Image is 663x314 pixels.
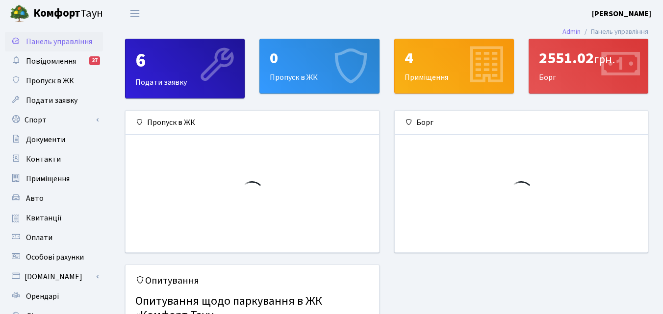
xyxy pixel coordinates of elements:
[395,39,513,93] div: Приміщення
[125,39,245,98] a: 6Подати заявку
[581,26,648,37] li: Панель управління
[26,213,62,223] span: Квитанції
[26,193,44,204] span: Авто
[123,5,147,22] button: Переключити навігацію
[5,91,103,110] a: Подати заявку
[26,154,61,165] span: Контакти
[5,32,103,51] a: Панель управління
[5,208,103,228] a: Квитанції
[26,56,76,67] span: Повідомлення
[539,49,638,68] div: 2551.02
[33,5,80,21] b: Комфорт
[5,130,103,149] a: Документи
[592,8,651,19] b: [PERSON_NAME]
[26,173,70,184] span: Приміщення
[89,56,100,65] div: 27
[5,51,103,71] a: Повідомлення27
[270,49,369,68] div: 0
[26,134,65,145] span: Документи
[260,39,379,93] div: Пропуск в ЖК
[259,39,379,94] a: 0Пропуск в ЖК
[592,8,651,20] a: [PERSON_NAME]
[5,149,103,169] a: Контакти
[5,247,103,267] a: Особові рахунки
[5,228,103,247] a: Оплати
[26,252,84,263] span: Особові рахунки
[26,232,52,243] span: Оплати
[5,71,103,91] a: Пропуск в ЖК
[33,5,103,22] span: Таун
[394,39,514,94] a: 4Приміщення
[5,267,103,287] a: [DOMAIN_NAME]
[5,189,103,208] a: Авто
[26,291,59,302] span: Орендарі
[135,275,369,287] h5: Опитування
[126,111,379,135] div: Пропуск в ЖК
[26,75,74,86] span: Пропуск в ЖК
[135,49,234,72] div: 6
[395,111,648,135] div: Борг
[5,110,103,130] a: Спорт
[548,22,663,42] nav: breadcrumb
[5,169,103,189] a: Приміщення
[562,26,581,37] a: Admin
[126,39,244,98] div: Подати заявку
[5,287,103,306] a: Орендарі
[594,51,615,68] span: грн.
[26,36,92,47] span: Панель управління
[10,4,29,24] img: logo.png
[405,49,504,68] div: 4
[529,39,648,93] div: Борг
[26,95,77,106] span: Подати заявку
